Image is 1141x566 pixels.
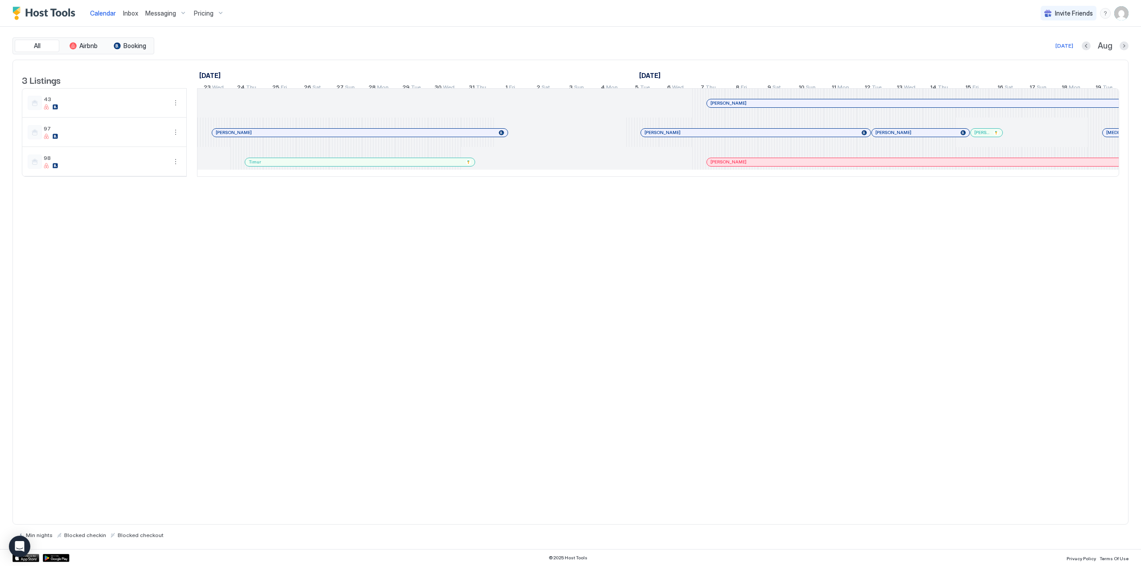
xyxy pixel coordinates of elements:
span: 26 [304,84,311,93]
button: All [15,40,59,52]
span: 5 [635,84,639,93]
div: [DATE] [1055,42,1073,50]
span: Thu [706,84,716,93]
span: Fri [281,84,287,93]
div: menu [1100,8,1111,19]
span: Fri [741,84,747,93]
span: Min nights [26,532,53,538]
a: July 31, 2025 [467,82,488,95]
span: Blocked checkin [64,532,106,538]
a: App Store [12,554,39,562]
a: August 8, 2025 [734,82,749,95]
span: Sat [772,84,781,93]
button: Previous month [1082,41,1091,50]
span: 24 [237,84,245,93]
button: More options [170,156,181,167]
a: August 10, 2025 [796,82,818,95]
span: Tue [872,84,882,93]
span: Blocked checkout [118,532,164,538]
span: All [34,42,41,50]
span: 11 [832,84,836,93]
button: More options [170,127,181,138]
button: Next month [1120,41,1129,50]
a: July 27, 2025 [334,82,357,95]
span: Wed [904,84,915,93]
span: Calendar [90,9,116,17]
span: 4 [601,84,605,93]
span: Thu [938,84,948,93]
span: Pricing [194,9,213,17]
span: 23 [204,84,211,93]
span: Tue [1103,84,1112,93]
a: August 7, 2025 [698,82,718,95]
span: Thu [246,84,256,93]
a: July 29, 2025 [400,82,423,95]
span: 16 [997,84,1003,93]
div: menu [170,127,181,138]
span: Wed [212,84,224,93]
span: 1 [505,84,508,93]
span: 31 [469,84,475,93]
span: Terms Of Use [1100,556,1129,561]
span: Thu [476,84,486,93]
span: Fri [509,84,515,93]
span: Aug [1098,41,1112,51]
a: August 16, 2025 [995,82,1015,95]
a: August 2, 2025 [534,82,552,95]
span: Airbnb [79,42,98,50]
span: Messaging [145,9,176,17]
span: [PERSON_NAME] [974,130,990,135]
span: Mon [1069,84,1080,93]
span: Mon [377,84,389,93]
a: August 15, 2025 [963,82,981,95]
span: Privacy Policy [1067,556,1096,561]
span: © 2025 Host Tools [549,555,587,561]
div: tab-group [12,37,154,54]
button: [DATE] [1054,41,1075,51]
a: Terms Of Use [1100,553,1129,562]
span: 27 [337,84,344,93]
a: August 14, 2025 [928,82,950,95]
span: Fri [973,84,979,93]
span: 98 [44,155,167,161]
a: Calendar [90,8,116,18]
span: 15 [965,84,971,93]
span: 29 [402,84,410,93]
a: Google Play Store [43,554,70,562]
span: Invite Friends [1055,9,1093,17]
span: Wed [672,84,684,93]
span: 10 [799,84,804,93]
span: [PERSON_NAME] [644,130,681,135]
div: User profile [1114,6,1129,20]
a: August 5, 2025 [633,82,652,95]
span: 25 [272,84,279,93]
a: August 17, 2025 [1027,82,1049,95]
a: August 9, 2025 [765,82,783,95]
a: August 1, 2025 [637,69,663,82]
a: August 1, 2025 [503,82,517,95]
span: [PERSON_NAME] [216,130,252,135]
a: Host Tools Logo [12,7,79,20]
span: Sun [806,84,816,93]
span: 9 [768,84,771,93]
span: 28 [369,84,376,93]
div: menu [170,156,181,167]
a: August 13, 2025 [895,82,918,95]
span: 2 [537,84,540,93]
a: July 24, 2025 [235,82,259,95]
a: Privacy Policy [1067,553,1096,562]
a: August 11, 2025 [829,82,851,95]
div: Open Intercom Messenger [9,536,30,557]
span: Mon [606,84,618,93]
a: July 30, 2025 [432,82,457,95]
span: [PERSON_NAME] [710,100,747,106]
button: More options [170,98,181,108]
button: Booking [107,40,152,52]
span: [PERSON_NAME] [710,159,747,165]
span: Booking [123,42,146,50]
span: Sun [345,84,355,93]
span: 6 [667,84,671,93]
